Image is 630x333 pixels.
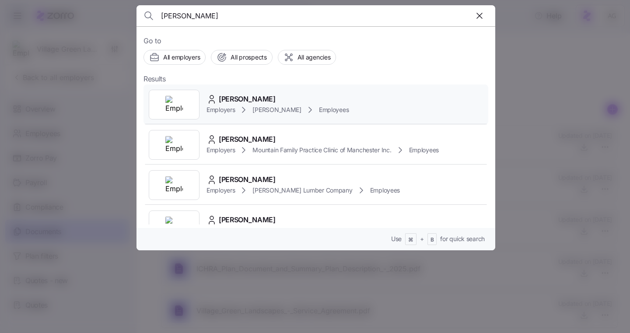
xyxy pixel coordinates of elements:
span: [PERSON_NAME] [219,214,276,225]
span: Employees [370,186,400,195]
span: Employees [319,105,349,114]
span: + [420,235,424,243]
img: Employer logo [165,96,183,113]
span: Go to [143,35,488,46]
span: ⌘ [408,236,413,244]
span: B [430,236,434,244]
span: Results [143,74,166,84]
span: Employers [206,186,235,195]
span: Employers [206,105,235,114]
span: [PERSON_NAME] Lumber Company [252,186,352,195]
span: [PERSON_NAME] [252,105,301,114]
span: for quick search [440,235,485,243]
img: Employer logo [165,136,183,154]
span: Employees [409,146,439,154]
span: All prospects [231,53,266,62]
img: Employer logo [165,176,183,194]
button: All prospects [211,50,272,65]
button: All agencies [278,50,336,65]
span: [PERSON_NAME] [219,134,276,145]
span: Use [391,235,402,243]
img: Employer logo [165,217,183,234]
button: All employers [143,50,206,65]
span: [PERSON_NAME] [219,174,276,185]
span: [PERSON_NAME] [219,94,276,105]
span: All agencies [297,53,331,62]
span: All employers [163,53,200,62]
span: Mountain Family Practice Clinic of Manchester Inc. [252,146,391,154]
span: Employers [206,146,235,154]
